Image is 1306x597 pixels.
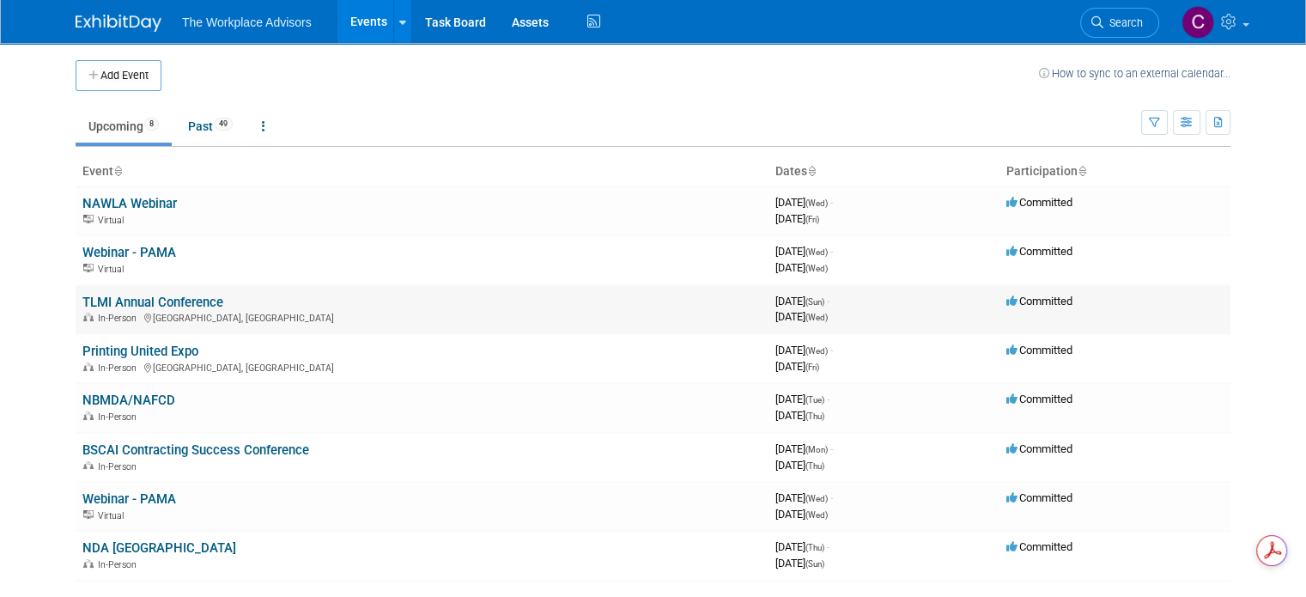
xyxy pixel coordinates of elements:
span: (Fri) [805,215,819,224]
span: Virtual [98,510,129,521]
span: (Sun) [805,297,824,307]
span: - [830,442,833,455]
span: (Wed) [805,264,828,273]
img: In-Person Event [83,559,94,568]
a: Sort by Event Name [113,164,122,178]
a: Sort by Start Date [807,164,816,178]
span: [DATE] [775,409,824,422]
img: Virtual Event [83,510,94,519]
span: 8 [144,118,159,131]
span: (Mon) [805,445,828,454]
span: (Tue) [805,395,824,405]
img: In-Person Event [83,461,94,470]
span: [DATE] [775,245,833,258]
div: [GEOGRAPHIC_DATA], [GEOGRAPHIC_DATA] [82,360,762,374]
span: [DATE] [775,196,833,209]
span: (Wed) [805,198,828,208]
span: - [830,491,833,504]
button: Add Event [76,60,161,91]
span: [DATE] [775,310,828,323]
span: [DATE] [775,442,833,455]
span: Committed [1006,393,1072,405]
a: Upcoming8 [76,110,172,143]
span: Committed [1006,196,1072,209]
th: Dates [768,157,999,186]
span: (Wed) [805,346,828,356]
span: Committed [1006,344,1072,356]
a: Printing United Expo [82,344,198,359]
span: In-Person [98,559,142,570]
span: [DATE] [775,508,828,521]
span: In-Person [98,362,142,374]
span: (Wed) [805,247,828,257]
span: - [830,344,833,356]
span: Search [1103,16,1143,29]
img: Virtual Event [83,215,94,223]
span: - [830,245,833,258]
span: [DATE] [775,261,828,274]
span: [DATE] [775,393,829,405]
span: Committed [1006,540,1072,553]
span: Committed [1006,491,1072,504]
span: Virtual [98,264,129,275]
a: Webinar - PAMA [82,245,176,260]
span: [DATE] [775,344,833,356]
span: [DATE] [775,212,819,225]
span: In-Person [98,461,142,472]
span: - [830,196,833,209]
th: Event [76,157,768,186]
span: (Sun) [805,559,824,569]
a: Webinar - PAMA [82,491,176,507]
span: (Thu) [805,411,824,421]
span: (Thu) [805,543,824,552]
span: In-Person [98,411,142,423]
img: In-Person Event [83,313,94,321]
img: Virtual Event [83,264,94,272]
span: (Thu) [805,461,824,471]
img: ExhibitDay [76,15,161,32]
a: BSCAI Contracting Success Conference [82,442,309,458]
span: Committed [1006,295,1072,308]
span: [DATE] [775,540,829,553]
span: Committed [1006,442,1072,455]
img: In-Person Event [83,362,94,371]
a: Search [1080,8,1159,38]
a: NDA [GEOGRAPHIC_DATA] [82,540,236,556]
img: Claudia St. John [1181,6,1214,39]
th: Participation [999,157,1230,186]
span: In-Person [98,313,142,324]
a: How to sync to an external calendar... [1039,67,1230,80]
a: Past49 [175,110,246,143]
a: TLMI Annual Conference [82,295,223,310]
span: Virtual [98,215,129,226]
img: In-Person Event [83,411,94,420]
span: (Fri) [805,362,819,372]
a: Sort by Participation Type [1078,164,1086,178]
span: - [827,540,829,553]
span: - [827,393,829,405]
div: [GEOGRAPHIC_DATA], [GEOGRAPHIC_DATA] [82,310,762,324]
span: [DATE] [775,491,833,504]
span: - [827,295,829,308]
span: [DATE] [775,557,824,570]
a: NAWLA Webinar [82,196,177,211]
span: (Wed) [805,313,828,322]
span: [DATE] [775,360,819,373]
span: Committed [1006,245,1072,258]
span: (Wed) [805,510,828,520]
span: [DATE] [775,295,829,308]
span: The Workplace Advisors [182,15,312,29]
span: 49 [214,118,233,131]
a: NBMDA/NAFCD [82,393,175,408]
span: (Wed) [805,494,828,503]
span: [DATE] [775,459,824,472]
